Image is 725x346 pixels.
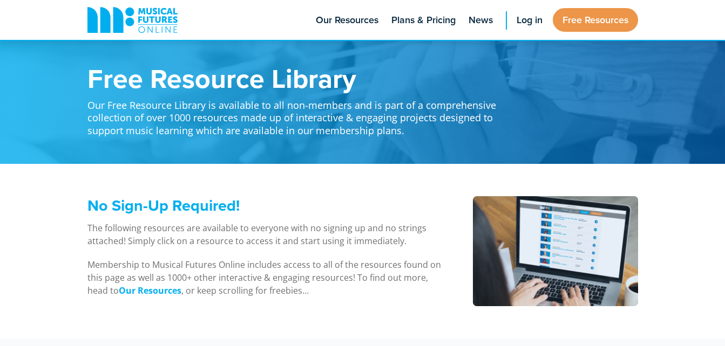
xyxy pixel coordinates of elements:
a: Free Resources [553,8,638,32]
p: Membership to Musical Futures Online includes access to all of the resources found on this page a... [87,258,445,297]
h1: Free Resource Library [87,65,509,92]
p: Our Free Resource Library is available to all non-members and is part of a comprehensive collecti... [87,92,509,137]
span: Plans & Pricing [391,13,456,27]
span: Log in [517,13,543,27]
span: No Sign-Up Required! [87,194,240,217]
span: News [469,13,493,27]
span: Our Resources [316,13,378,27]
p: The following resources are available to everyone with no signing up and no strings attached! Sim... [87,222,445,247]
a: Our Resources [119,285,181,297]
